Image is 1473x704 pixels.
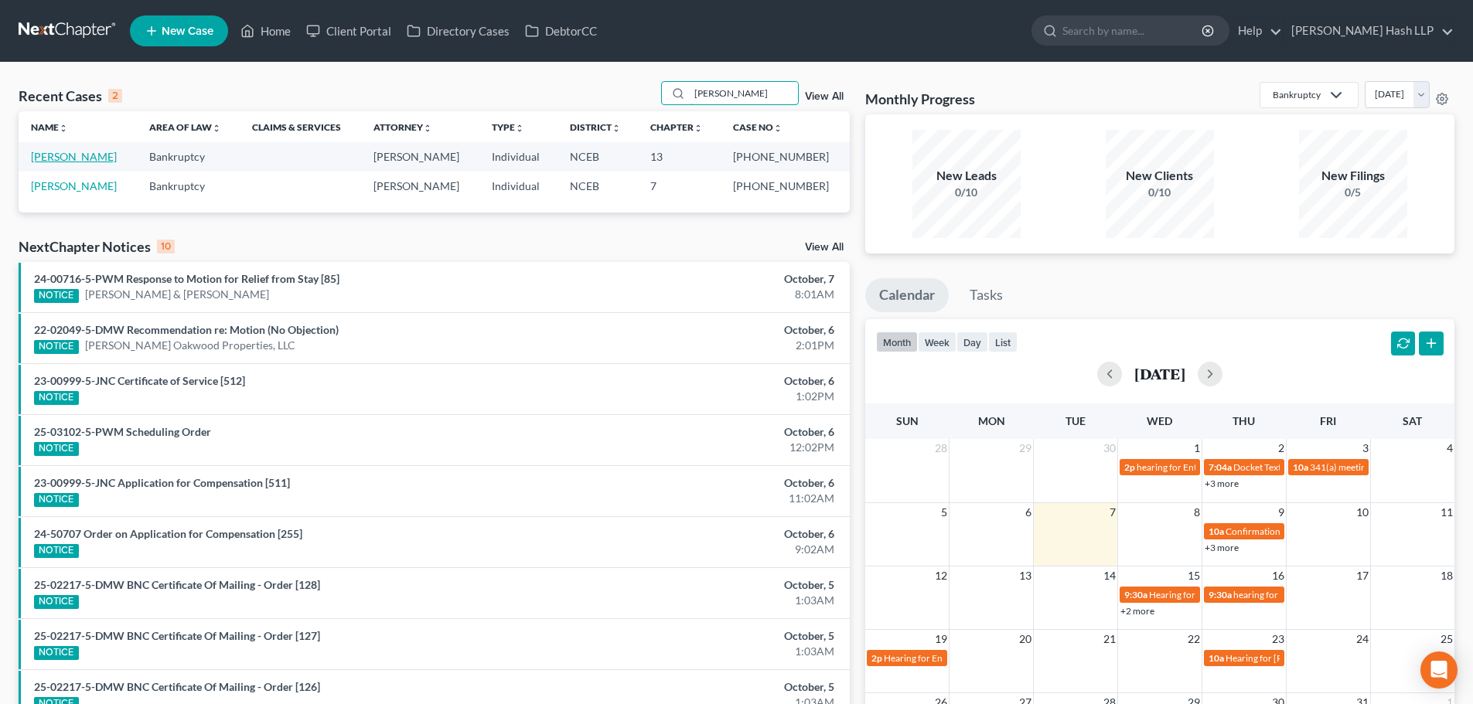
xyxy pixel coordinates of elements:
[1270,630,1286,648] span: 23
[896,414,919,427] span: Sun
[918,332,956,352] button: week
[34,289,79,303] div: NOTICE
[1062,16,1204,45] input: Search by name...
[492,121,524,133] a: Typeunfold_more
[805,242,844,253] a: View All
[233,17,298,45] a: Home
[137,172,240,200] td: Bankruptcy
[1361,439,1370,457] span: 3
[912,185,1021,200] div: 0/10
[578,440,834,455] div: 12:02PM
[373,121,432,133] a: Attorneyunfold_more
[1230,17,1282,45] a: Help
[34,323,339,336] a: 22-02049-5-DMW Recommendation re: Motion (No Objection)
[479,142,557,171] td: Individual
[1420,651,1458,689] div: Open Intercom Messenger
[34,578,320,591] a: 25-02217-5-DMW BNC Certificate Of Mailing - Order [128]
[690,82,798,104] input: Search by name...
[884,652,1055,664] span: Hearing for Entecco Filter Technology, Inc.
[1209,461,1232,473] span: 7:04a
[85,338,295,353] a: [PERSON_NAME] Oakwood Properties, LLC
[1209,652,1224,664] span: 10a
[650,121,703,133] a: Chapterunfold_more
[1124,461,1135,473] span: 2p
[988,332,1018,352] button: list
[578,271,834,287] div: October, 7
[612,124,621,133] i: unfold_more
[578,389,834,404] div: 1:02PM
[1018,630,1033,648] span: 20
[34,646,79,660] div: NOTICE
[933,630,949,648] span: 19
[108,89,122,103] div: 2
[578,526,834,542] div: October, 6
[361,142,479,171] td: [PERSON_NAME]
[1018,439,1033,457] span: 29
[578,424,834,440] div: October, 6
[479,172,557,200] td: Individual
[1134,366,1185,382] h2: [DATE]
[557,172,639,200] td: NCEB
[578,373,834,389] div: October, 6
[638,172,721,200] td: 7
[1233,589,1338,600] span: hearing for BIOMILQ, Inc.
[1018,566,1033,585] span: 13
[1149,589,1435,600] span: Hearing for [PERSON_NAME] [PERSON_NAME] and [PERSON_NAME]
[733,121,783,133] a: Case Nounfold_more
[19,87,122,105] div: Recent Cases
[1106,185,1214,200] div: 0/10
[1439,630,1454,648] span: 25
[721,142,850,171] td: [PHONE_NUMBER]
[34,391,79,405] div: NOTICE
[149,121,221,133] a: Area of Lawunfold_more
[85,287,269,302] a: [PERSON_NAME] & [PERSON_NAME]
[34,595,79,609] div: NOTICE
[865,90,975,108] h3: Monthly Progress
[212,124,221,133] i: unfold_more
[978,414,1005,427] span: Mon
[578,593,834,608] div: 1:03AM
[865,278,949,312] a: Calendar
[557,142,639,171] td: NCEB
[34,493,79,507] div: NOTICE
[423,124,432,133] i: unfold_more
[34,340,79,354] div: NOTICE
[515,124,524,133] i: unfold_more
[34,544,79,558] div: NOTICE
[361,172,479,200] td: [PERSON_NAME]
[933,566,949,585] span: 12
[1355,503,1370,522] span: 10
[912,167,1021,185] div: New Leads
[31,150,117,163] a: [PERSON_NAME]
[578,322,834,338] div: October, 6
[31,179,117,192] a: [PERSON_NAME]
[1102,630,1117,648] span: 21
[876,332,918,352] button: month
[157,240,175,253] div: 10
[1273,88,1321,101] div: Bankruptcy
[578,628,834,644] div: October, 5
[1024,503,1033,522] span: 6
[1310,461,1385,473] span: 341(a) meeting for
[1205,542,1239,553] a: +3 more
[34,527,302,540] a: 24-50707 Order on Application for Compensation [255]
[570,121,621,133] a: Districtunfold_more
[1120,605,1154,617] a: +2 more
[1445,439,1454,457] span: 4
[34,272,339,285] a: 24-00716-5-PWM Response to Motion for Relief from Stay [85]
[1209,589,1232,600] span: 9:30a
[871,652,882,664] span: 2p
[1102,566,1117,585] span: 14
[1299,167,1407,185] div: New Filings
[721,172,850,200] td: [PHONE_NUMBER]
[1270,566,1286,585] span: 16
[578,475,834,491] div: October, 6
[578,542,834,557] div: 9:02AM
[399,17,517,45] a: Directory Cases
[240,111,361,142] th: Claims & Services
[1186,630,1202,648] span: 22
[1226,525,1401,537] span: Confirmation hearing for [PERSON_NAME]
[1355,630,1370,648] span: 24
[59,124,68,133] i: unfold_more
[1066,414,1086,427] span: Tue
